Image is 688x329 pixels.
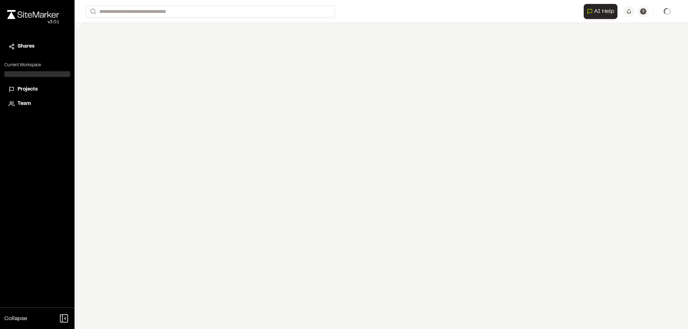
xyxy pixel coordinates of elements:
[594,7,614,16] span: AI Help
[18,43,34,50] span: Shares
[7,19,59,25] div: Oh geez...please don't...
[18,86,38,93] span: Projects
[7,10,59,19] img: rebrand.png
[18,100,31,108] span: Team
[86,6,99,18] button: Search
[584,4,617,19] button: Open AI Assistant
[4,314,27,323] span: Collapse
[9,86,66,93] a: Projects
[584,4,620,19] div: Open AI Assistant
[4,62,70,68] p: Current Workspace
[9,43,66,50] a: Shares
[9,100,66,108] a: Team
